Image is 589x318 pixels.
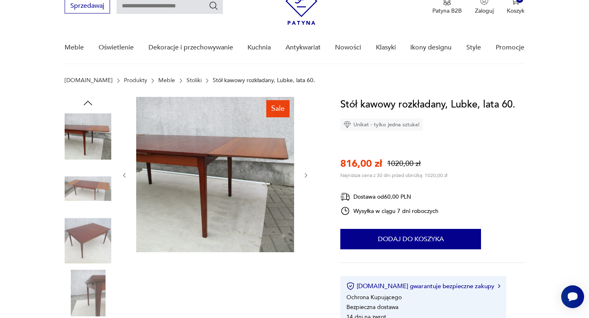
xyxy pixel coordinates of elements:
[65,113,111,160] img: Zdjęcie produktu Stół kawowy rozkładany, Lubke, lata 60.
[340,206,438,216] div: Wysyłka w ciągu 7 dni roboczych
[65,4,110,9] a: Sprzedawaj
[213,77,315,84] p: Stół kawowy rozkładany, Lubke, lata 60.
[340,157,382,170] p: 816,00 zł
[65,32,84,63] a: Meble
[136,97,294,252] img: Zdjęcie produktu Stół kawowy rozkładany, Lubke, lata 60.
[410,32,452,63] a: Ikony designu
[65,77,112,84] a: [DOMAIN_NAME]
[344,121,351,128] img: Ikona diamentu
[561,285,584,308] iframe: Smartsupp widget button
[387,159,420,169] p: 1020,00 zł
[335,32,361,63] a: Nowości
[466,32,481,63] a: Style
[346,293,402,301] li: Ochrona Kupującego
[148,32,233,63] a: Dekoracje i przechowywanie
[266,100,290,117] div: Sale
[209,1,218,11] button: Szukaj
[340,119,423,131] div: Unikat - tylko jedna sztuka!
[507,7,524,15] p: Koszyk
[346,282,355,290] img: Ikona certyfikatu
[475,7,494,15] p: Zaloguj
[65,217,111,264] img: Zdjęcie produktu Stół kawowy rozkładany, Lubke, lata 60.
[496,32,524,63] a: Promocje
[99,32,134,63] a: Oświetlenie
[158,77,175,84] a: Meble
[286,32,321,63] a: Antykwariat
[340,229,481,249] button: Dodaj do koszyka
[498,284,500,288] img: Ikona strzałki w prawo
[340,97,515,112] h1: Stół kawowy rozkładany, Lubke, lata 60.
[247,32,271,63] a: Kuchnia
[340,192,438,202] div: Dostawa od 60,00 PLN
[346,303,398,311] li: Bezpieczna dostawa
[432,7,462,15] p: Patyna B2B
[340,172,447,179] p: Najniższa cena z 30 dni przed obniżką: 1020,00 zł
[187,77,202,84] a: Stoliki
[65,270,111,316] img: Zdjęcie produktu Stół kawowy rozkładany, Lubke, lata 60.
[65,166,111,212] img: Zdjęcie produktu Stół kawowy rozkładany, Lubke, lata 60.
[340,192,350,202] img: Ikona dostawy
[124,77,147,84] a: Produkty
[346,282,500,290] button: [DOMAIN_NAME] gwarantuje bezpieczne zakupy
[376,32,396,63] a: Klasyki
